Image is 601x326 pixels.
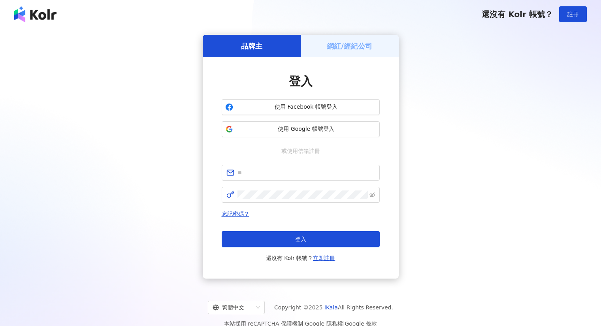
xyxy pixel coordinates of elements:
span: 使用 Facebook 帳號登入 [236,103,376,111]
h5: 網紅/經紀公司 [327,41,372,51]
div: 繁體中文 [213,301,253,314]
a: 忘記密碼？ [222,211,249,217]
span: eye-invisible [369,192,375,198]
button: 註冊 [559,6,587,22]
span: 還沒有 Kolr 帳號？ [266,253,335,263]
button: 使用 Google 帳號登入 [222,121,380,137]
span: 還沒有 Kolr 帳號？ [482,9,553,19]
span: Copyright © 2025 All Rights Reserved. [274,303,393,312]
a: iKala [324,304,338,311]
button: 使用 Facebook 帳號登入 [222,99,380,115]
span: 使用 Google 帳號登入 [236,125,376,133]
a: 立即註冊 [313,255,335,261]
span: 登入 [289,74,313,88]
span: 登入 [295,236,306,242]
button: 登入 [222,231,380,247]
h5: 品牌主 [241,41,262,51]
span: 或使用信箱註冊 [276,147,326,155]
img: logo [14,6,57,22]
span: 註冊 [567,11,578,17]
